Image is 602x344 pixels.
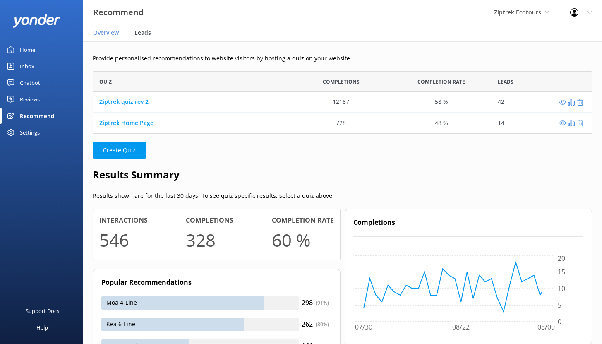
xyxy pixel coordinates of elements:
div: 298 [299,298,332,308]
div: Chatbot [20,75,40,91]
div: 12187 [333,98,349,107]
img: yonder-white-logo.png [12,14,60,28]
h4: Popular Recommendations [101,277,332,288]
div: grid [93,92,592,133]
div: ( 91 %) [316,299,329,307]
span: Leads [498,78,513,86]
h2: Results Summary [93,167,592,183]
div: Reviews [20,91,40,108]
tspan: 20 [558,254,565,263]
h4: Completions [353,217,584,228]
a: Ziptrek quiz rev 2 [99,98,149,106]
div: Home [20,41,35,58]
h1: 60 % [272,226,311,254]
tspan: 10 [558,284,565,293]
h4: Completions [186,215,233,226]
h1: 546 [99,226,129,254]
div: Recommend [20,108,54,124]
tspan: 15 [558,267,565,276]
div: 58 % [435,98,448,107]
span: Leads [134,29,151,37]
tspan: 08/22 [452,322,470,332]
span: Quiz [99,78,112,86]
span: Completion Rate [417,78,465,86]
h4: Completion rate [272,215,334,226]
a: Ziptrek Home Page [99,119,153,127]
tspan: 5 [558,300,561,309]
div: 262 [299,319,332,330]
div: Inbox [20,58,34,75]
span: Completions [323,78,360,86]
span: Ziptrek Ecotours [494,8,541,16]
p: Provide personalised recommendations to website visitors by hosting a quiz on your website. [93,54,592,63]
div: Settings [20,124,40,141]
tspan: 08/09 [537,322,555,332]
div: 728 [336,118,346,127]
div: ( 80 %) [316,320,329,328]
tspan: 0 [558,317,561,326]
button: Create Quiz [93,142,146,159]
h1: 328 [186,226,216,254]
div: 14 [498,118,504,127]
h4: Interactions [99,215,148,226]
h3: Recommend [93,6,144,19]
div: Moa 4-Line [101,296,299,310]
div: Support Docs [26,303,59,319]
p: Results shown are for the last 30 days. To see quiz specific results, select a quiz above. [93,191,592,200]
div: Kea 6-Line [101,318,299,331]
div: Help [36,319,48,336]
div: 42 [498,98,504,107]
div: 48 % [435,118,448,127]
tspan: 07/30 [355,322,372,332]
span: Overview [93,29,119,37]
